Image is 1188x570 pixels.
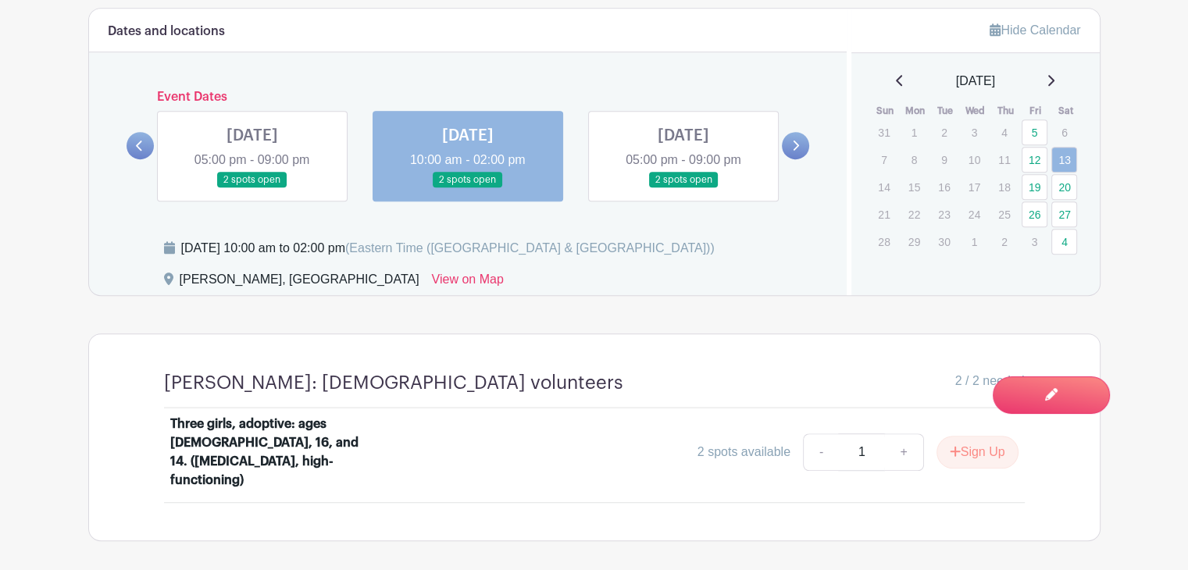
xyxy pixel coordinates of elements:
[1022,147,1047,173] a: 12
[961,103,991,119] th: Wed
[991,175,1017,199] p: 18
[931,148,957,172] p: 9
[1051,174,1077,200] a: 20
[956,72,995,91] span: [DATE]
[931,230,957,254] p: 30
[1051,147,1077,173] a: 13
[936,436,1019,468] button: Sign Up
[961,175,987,199] p: 17
[180,270,419,295] div: [PERSON_NAME], [GEOGRAPHIC_DATA]
[108,24,225,39] h6: Dates and locations
[1051,103,1081,119] th: Sat
[901,120,927,144] p: 1
[901,202,927,226] p: 22
[871,175,897,199] p: 14
[1022,230,1047,254] p: 3
[901,175,927,199] p: 15
[871,120,897,144] p: 31
[961,230,987,254] p: 1
[432,270,504,295] a: View on Map
[991,148,1017,172] p: 11
[991,202,1017,226] p: 25
[1051,229,1077,255] a: 4
[170,415,364,490] div: Three girls, adoptive: ages [DEMOGRAPHIC_DATA], 16, and 14. ([MEDICAL_DATA], high-functioning)
[931,120,957,144] p: 2
[1021,103,1051,119] th: Fri
[164,372,623,394] h4: [PERSON_NAME]: [DEMOGRAPHIC_DATA] volunteers
[871,148,897,172] p: 7
[345,241,715,255] span: (Eastern Time ([GEOGRAPHIC_DATA] & [GEOGRAPHIC_DATA]))
[955,372,1025,390] span: 2 / 2 needed
[870,103,901,119] th: Sun
[991,120,1017,144] p: 4
[901,230,927,254] p: 29
[154,90,783,105] h6: Event Dates
[961,120,987,144] p: 3
[1051,201,1077,227] a: 27
[871,202,897,226] p: 21
[931,202,957,226] p: 23
[961,148,987,172] p: 10
[901,103,931,119] th: Mon
[930,103,961,119] th: Tue
[901,148,927,172] p: 8
[1051,120,1077,144] p: 6
[1022,174,1047,200] a: 19
[884,433,923,471] a: +
[871,230,897,254] p: 28
[991,230,1017,254] p: 2
[697,443,790,461] div: 2 spots available
[803,433,839,471] a: -
[1022,119,1047,145] a: 5
[990,103,1021,119] th: Thu
[181,239,715,258] div: [DATE] 10:00 am to 02:00 pm
[931,175,957,199] p: 16
[961,202,987,226] p: 24
[1022,201,1047,227] a: 26
[990,23,1080,37] a: Hide Calendar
